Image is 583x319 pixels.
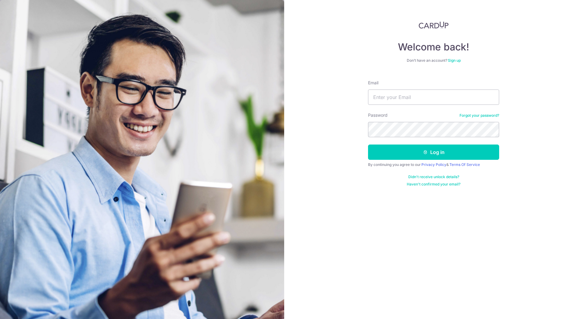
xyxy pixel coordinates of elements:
[407,182,460,187] a: Haven't confirmed your email?
[368,112,388,118] label: Password
[448,58,461,63] a: Sign up
[368,162,499,167] div: By continuing you agree to our &
[421,162,446,167] a: Privacy Policy
[368,90,499,105] input: Enter your Email
[368,58,499,63] div: Don’t have an account?
[368,80,378,86] label: Email
[368,145,499,160] button: Log in
[408,174,459,179] a: Didn't receive unlock details?
[368,41,499,53] h4: Welcome back!
[419,21,449,29] img: CardUp Logo
[460,113,499,118] a: Forgot your password?
[449,162,480,167] a: Terms Of Service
